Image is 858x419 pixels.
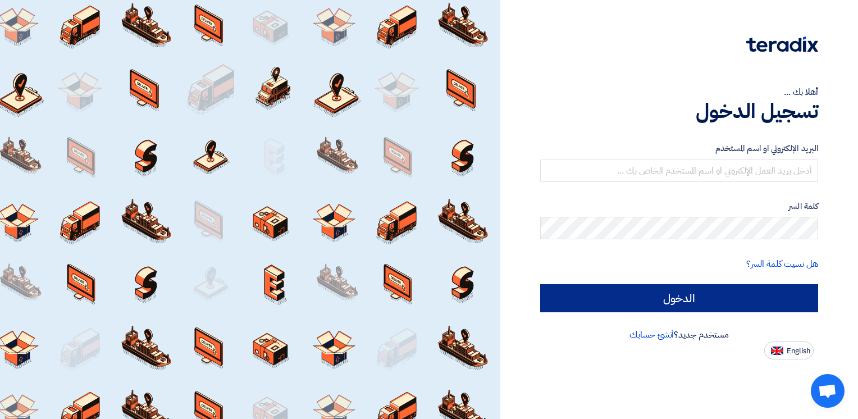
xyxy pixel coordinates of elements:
input: الدخول [540,284,818,312]
a: أنشئ حسابك [629,328,674,341]
img: Teradix logo [746,37,818,52]
div: Open chat [811,374,845,408]
h1: تسجيل الدخول [540,99,818,124]
input: أدخل بريد العمل الإلكتروني او اسم المستخدم الخاص بك ... [540,160,818,182]
a: هل نسيت كلمة السر؟ [746,257,818,271]
img: en-US.png [771,347,783,355]
label: البريد الإلكتروني او اسم المستخدم [540,142,818,155]
div: أهلا بك ... [540,85,818,99]
span: English [787,347,810,355]
label: كلمة السر [540,200,818,213]
div: مستخدم جديد؟ [540,328,818,341]
button: English [764,341,814,359]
